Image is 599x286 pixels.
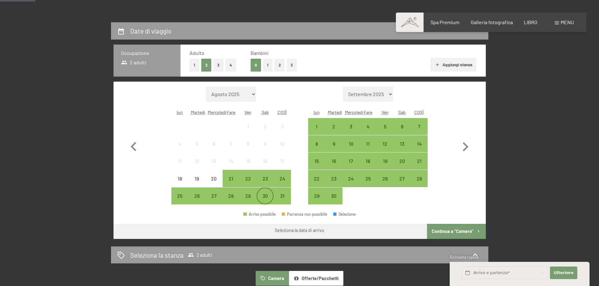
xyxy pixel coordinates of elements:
div: Lunedì 18 agosto 2025 [171,170,188,187]
div: Mercoledì 20 agosto 2025 [205,170,222,187]
div: Sabato 23 agosto 2025 [257,170,274,187]
div: Martedì 5 agosto 2025 [188,135,205,152]
div: Martedì 2 settembre 2025 [325,118,342,135]
div: Anreise möglich [325,170,342,187]
font: Fare [227,110,235,115]
div: Martedì 30 settembre 2025 [325,187,342,204]
div: Anreise möglich [342,118,359,135]
abbr: Mercoledì [345,110,363,115]
button: Ulteriore [550,267,577,279]
font: 9 [264,141,266,147]
div: Arrivo non possibile [257,118,274,135]
div: Martedì 16 settembre 2025 [325,153,342,170]
button: Offerte/Pacchetti [289,271,343,285]
div: Anreise möglich [376,153,393,170]
div: Ven 29 ago 2025 [240,187,257,204]
div: Anreise möglich [394,170,411,187]
font: 14 [417,141,422,147]
font: Bambini [251,50,269,56]
div: Anreise möglich [325,153,342,170]
font: 13 [400,141,404,147]
font: 8 [315,141,318,147]
div: Ven 08 ago 2025 [240,135,257,152]
div: Giovedì 4 settembre 2025 [359,118,376,135]
div: Anreise möglich [205,187,222,204]
font: 0 [255,62,257,67]
div: Dom 03 ago 2025 [274,118,291,135]
font: 12 [383,141,387,147]
font: 6 [401,123,403,129]
div: Anreise möglich [308,153,325,170]
div: Lunedì 15 settembre 2025 [308,153,325,170]
font: menu [561,19,574,25]
div: Martedì 23 settembre 2025 [325,170,342,187]
font: 21 [229,175,233,181]
font: 21 [417,158,422,164]
div: Anreise möglich [274,187,291,204]
font: 1 [194,62,195,67]
font: COSÌ [414,110,424,115]
div: Mercoledì 24 settembre 2025 [342,170,359,187]
font: 31 [280,193,285,199]
font: Partenza non possibile [287,212,327,217]
button: 2 [275,59,285,72]
div: Ven 01 ago 2025 [240,118,257,135]
div: Anreise möglich [325,135,342,152]
font: 10 [280,141,285,147]
div: Mercoledì 27 agosto 2025 [205,187,222,204]
abbr: Venerdì [245,110,252,115]
abbr: Mercoledì [208,110,226,115]
div: Anreise möglich [257,187,274,204]
div: Giovedì 7 agosto 2025 [223,135,240,152]
font: 22 [314,175,319,181]
font: 28 [228,193,234,199]
div: Sabato 20 settembre 2025 [394,153,411,170]
div: Sabato 13 settembre 2025 [394,135,411,152]
div: Anreise möglich [308,187,325,204]
font: Ven [245,110,252,115]
font: Ulteriore [554,270,574,275]
font: COSÌ [278,110,287,115]
div: Sabato 30 agosto 2025 [257,187,274,204]
button: Camera [256,271,289,285]
font: 4 [367,123,369,129]
div: Arrivo non possibile [171,153,188,170]
div: Mercoledì 3 settembre 2025 [342,118,359,135]
font: 1 [267,62,269,67]
abbr: Sabato [262,110,269,115]
div: Sabato 16 agosto 2025 [257,153,274,170]
font: 24 [348,175,354,181]
font: 25 [177,193,182,199]
div: Lunedì 29 settembre 2025 [308,187,325,204]
div: Ven 15 ago 2025 [240,153,257,170]
font: 24 [280,175,285,181]
div: Anreise möglich [325,118,342,135]
abbr: Venerdì [382,110,389,115]
font: Fare [364,110,372,115]
font: 15 [314,158,319,164]
abbr: Martedì [191,110,205,115]
font: Sab [262,110,269,115]
a: Spa Premium [430,19,459,25]
font: 1 [247,123,249,129]
font: 3 [350,123,352,129]
div: Arrivo non possibile [188,170,205,187]
div: Arrivo non possibile [257,135,274,152]
div: Dom 21 set 2025 [411,153,428,170]
button: Aggiungi stanza [430,58,476,72]
div: Giovedì 18 settembre 2025 [359,153,376,170]
font: 5 [196,141,198,147]
div: Anreise möglich [359,153,376,170]
font: Camera [268,276,284,281]
font: Selezione [339,212,356,217]
div: Sabato 27 settembre 2025 [394,170,411,187]
font: 25 [365,175,371,181]
div: Dom Set 07 2025 [411,118,428,135]
font: 3 [281,123,284,129]
font: 19 [383,158,387,164]
div: Anreise möglich [171,187,188,204]
div: Martedì 12 agosto 2025 [188,153,205,170]
font: 2 [332,123,335,129]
